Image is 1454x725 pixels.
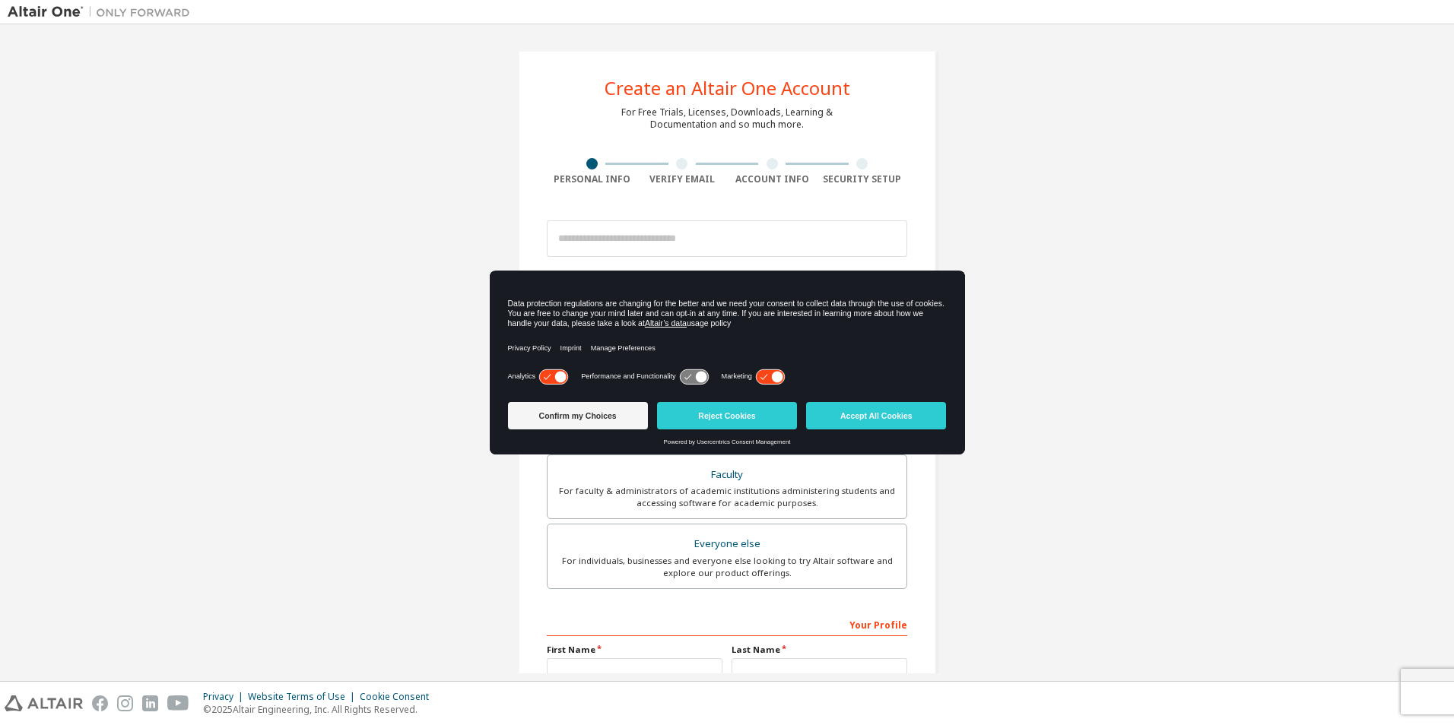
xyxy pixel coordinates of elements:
[203,691,248,703] div: Privacy
[547,612,907,636] div: Your Profile
[117,695,133,711] img: instagram.svg
[557,555,897,579] div: For individuals, businesses and everyone else looking to try Altair software and explore our prod...
[360,691,438,703] div: Cookie Consent
[637,173,728,185] div: Verify Email
[732,644,907,656] label: Last Name
[557,485,897,509] div: For faculty & administrators of academic institutions administering students and accessing softwa...
[248,691,360,703] div: Website Terms of Use
[92,695,108,711] img: facebook.svg
[5,695,83,711] img: altair_logo.svg
[605,79,850,97] div: Create an Altair One Account
[203,703,438,716] p: © 2025 Altair Engineering, Inc. All Rights Reserved.
[167,695,189,711] img: youtube.svg
[621,106,833,131] div: For Free Trials, Licenses, Downloads, Learning & Documentation and so much more.
[817,173,908,185] div: Security Setup
[557,464,897,486] div: Faculty
[547,644,722,656] label: First Name
[727,173,817,185] div: Account Info
[142,695,158,711] img: linkedin.svg
[8,5,198,20] img: Altair One
[547,173,637,185] div: Personal Info
[557,533,897,555] div: Everyone else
